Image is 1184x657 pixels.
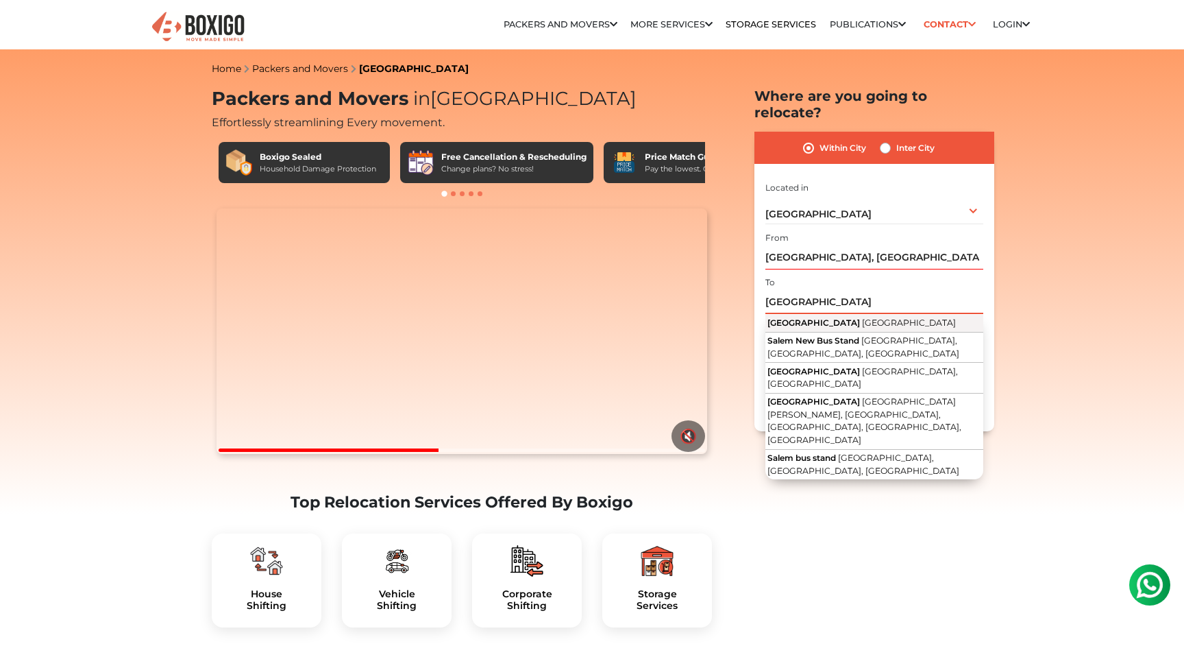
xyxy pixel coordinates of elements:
a: Packers and Movers [504,19,617,29]
a: StorageServices [613,588,701,612]
video: Your browser does not support the video tag. [217,208,706,454]
span: in [413,87,430,110]
a: Packers and Movers [252,62,348,75]
div: Change plans? No stress! [441,163,587,175]
img: whatsapp-icon.svg [14,14,41,41]
span: [GEOGRAPHIC_DATA] [767,396,860,407]
a: Login [993,19,1030,29]
h2: Top Relocation Services Offered By Boxigo [212,493,712,512]
h5: House Shifting [223,588,310,612]
button: Salem New Bus Stand [GEOGRAPHIC_DATA], [GEOGRAPHIC_DATA], [GEOGRAPHIC_DATA] [765,333,983,363]
img: boxigo_packers_and_movers_plan [641,545,674,577]
span: [GEOGRAPHIC_DATA] [862,318,956,328]
img: Boxigo Sealed [225,149,253,176]
span: [GEOGRAPHIC_DATA] [765,208,872,220]
span: [GEOGRAPHIC_DATA][PERSON_NAME], [GEOGRAPHIC_DATA], [GEOGRAPHIC_DATA], [GEOGRAPHIC_DATA], [GEOGRAP... [767,396,961,445]
h5: Vehicle Shifting [353,588,441,612]
h1: Packers and Movers [212,88,712,110]
a: HouseShifting [223,588,310,612]
button: [GEOGRAPHIC_DATA] [GEOGRAPHIC_DATA], [GEOGRAPHIC_DATA] [765,363,983,394]
div: Pay the lowest. Guaranteed! [645,163,749,175]
div: Household Damage Protection [260,163,376,175]
input: Select Building or Nearest Landmark [765,246,983,270]
div: Price Match Guarantee [645,151,749,163]
span: [GEOGRAPHIC_DATA] [408,87,637,110]
img: Price Match Guarantee [610,149,638,176]
span: Salem New Bus Stand [767,335,859,346]
span: [GEOGRAPHIC_DATA] [767,366,860,377]
a: Publications [830,19,906,29]
input: Select Building or Nearest Landmark [765,290,983,314]
a: Contact [919,14,980,35]
label: To [765,276,775,289]
img: Boxigo [150,10,246,44]
span: Salem bus stand [767,453,836,463]
button: [GEOGRAPHIC_DATA] [GEOGRAPHIC_DATA] [765,315,983,333]
button: [GEOGRAPHIC_DATA] [GEOGRAPHIC_DATA][PERSON_NAME], [GEOGRAPHIC_DATA], [GEOGRAPHIC_DATA], [GEOGRAPH... [765,394,983,450]
img: boxigo_packers_and_movers_plan [510,545,543,577]
div: Boxigo Sealed [260,151,376,163]
button: Salem bus stand [GEOGRAPHIC_DATA], [GEOGRAPHIC_DATA], [GEOGRAPHIC_DATA] [765,450,983,480]
img: boxigo_packers_and_movers_plan [380,545,413,577]
h2: Where are you going to relocate? [754,88,994,121]
span: [GEOGRAPHIC_DATA], [GEOGRAPHIC_DATA], [GEOGRAPHIC_DATA] [767,335,959,359]
div: Free Cancellation & Rescheduling [441,151,587,163]
h5: Storage Services [613,588,701,612]
img: boxigo_packers_and_movers_plan [250,545,283,577]
a: CorporateShifting [483,588,571,612]
label: Inter City [896,140,935,156]
span: [GEOGRAPHIC_DATA], [GEOGRAPHIC_DATA] [767,366,958,390]
label: From [765,232,789,244]
button: 🔇 [671,420,705,452]
span: Effortlessly streamlining Every movement. [212,116,445,129]
a: Storage Services [726,19,816,29]
h5: Corporate Shifting [483,588,571,612]
a: More services [630,19,713,29]
span: [GEOGRAPHIC_DATA], [GEOGRAPHIC_DATA], [GEOGRAPHIC_DATA] [767,453,959,476]
span: [GEOGRAPHIC_DATA] [767,318,860,328]
label: Located in [765,182,809,194]
label: Within City [819,140,866,156]
img: Free Cancellation & Rescheduling [407,149,434,176]
a: VehicleShifting [353,588,441,612]
a: [GEOGRAPHIC_DATA] [359,62,469,75]
a: Home [212,62,241,75]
